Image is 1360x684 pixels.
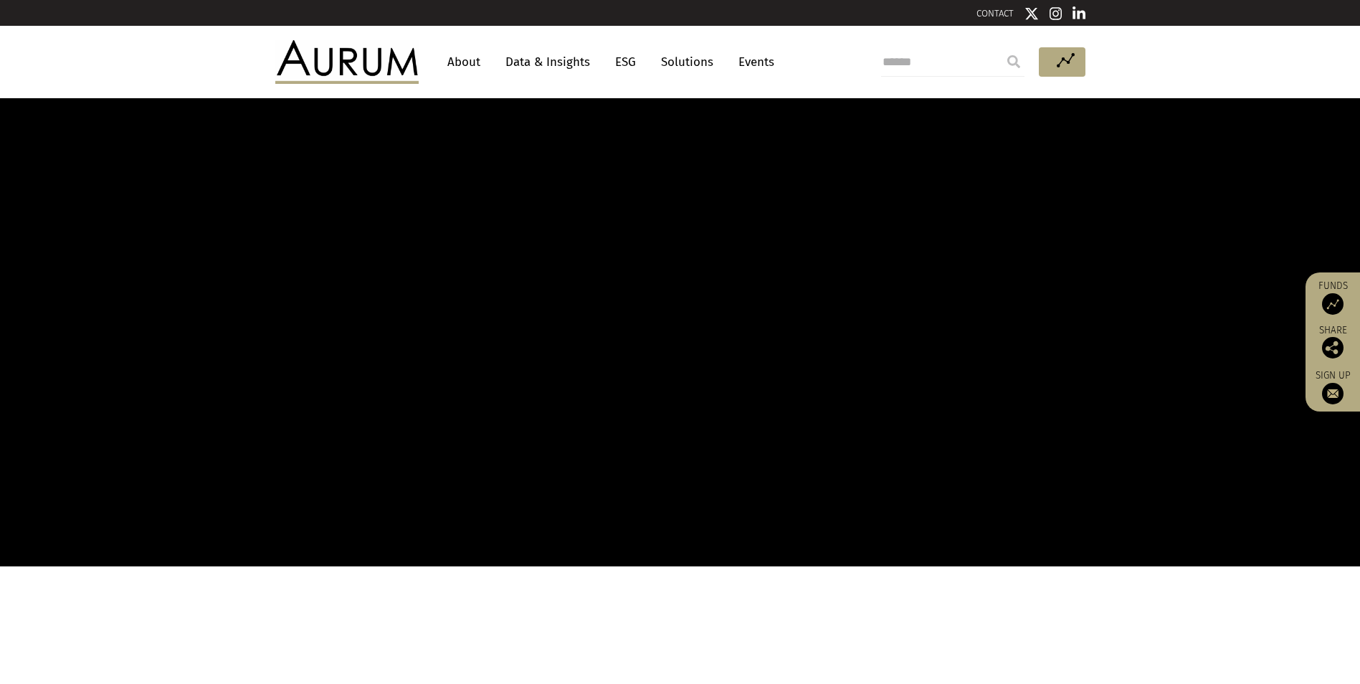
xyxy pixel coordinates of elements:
[731,49,774,75] a: Events
[1322,293,1344,315] img: Access Funds
[1313,280,1353,315] a: Funds
[1313,369,1353,404] a: Sign up
[498,49,597,75] a: Data & Insights
[1050,6,1062,21] img: Instagram icon
[1073,6,1085,21] img: Linkedin icon
[608,49,643,75] a: ESG
[654,49,721,75] a: Solutions
[976,8,1014,19] a: CONTACT
[1322,337,1344,358] img: Share this post
[1313,326,1353,358] div: Share
[999,47,1028,76] input: Submit
[275,40,419,83] img: Aurum
[1322,383,1344,404] img: Sign up to our newsletter
[440,49,488,75] a: About
[1024,6,1039,21] img: Twitter icon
